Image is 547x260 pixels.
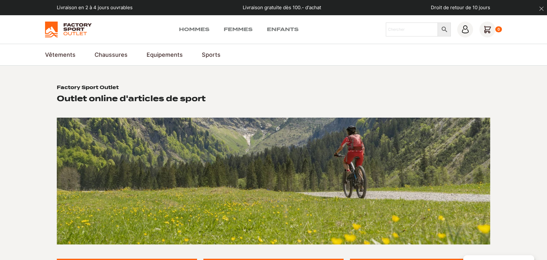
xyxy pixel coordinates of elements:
[431,4,490,11] p: Droit de retour de 10 jours
[95,50,128,59] a: Chaussures
[45,22,92,37] img: Factory Sport Outlet
[224,26,253,33] a: Femmes
[536,3,547,14] button: dismiss
[202,50,221,59] a: Sports
[243,4,321,11] p: Livraison gratuite dès 100.- d'achat
[386,23,438,36] input: Chercher
[495,26,502,33] div: 0
[179,26,209,33] a: Hommes
[57,94,206,103] h2: Outlet online d'articles de sport
[267,26,299,33] a: Enfants
[45,50,76,59] a: Vêtements
[57,4,133,11] p: Livraison en 2 à 4 jours ouvrables
[57,85,119,91] h1: Factory Sport Outlet
[147,50,183,59] a: Equipements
